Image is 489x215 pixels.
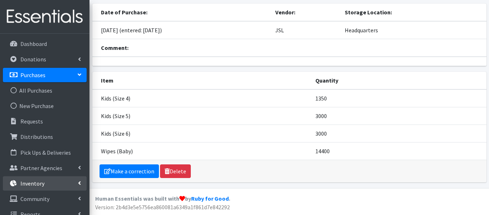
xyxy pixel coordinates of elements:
[92,107,311,125] td: Kids (Size 5)
[3,5,87,29] img: HumanEssentials
[271,4,340,21] th: Vendor:
[92,39,486,57] th: Comment:
[20,40,47,47] p: Dashboard
[92,89,311,107] td: Kids (Size 4)
[3,176,87,191] a: Inventory
[3,99,87,113] a: New Purchase
[20,180,44,187] p: Inventory
[311,72,486,89] th: Quantity
[3,130,87,144] a: Distributions
[100,164,159,178] a: Make a correction
[3,161,87,175] a: Partner Agencies
[20,71,45,79] p: Purchases
[3,145,87,160] a: Pick Ups & Deliveries
[92,21,271,39] td: [DATE] (entered: [DATE])
[3,68,87,82] a: Purchases
[311,142,486,160] td: 14400
[3,52,87,66] a: Donations
[95,195,230,202] strong: Human Essentials was built with by .
[92,125,311,142] td: Kids (Size 6)
[3,37,87,51] a: Dashboard
[20,56,46,63] p: Donations
[20,195,49,202] p: Community
[271,21,340,39] td: JSL
[191,195,229,202] a: Ruby for Good
[20,118,43,125] p: Requests
[20,149,71,156] p: Pick Ups & Deliveries
[160,164,191,178] a: Delete
[20,133,53,140] p: Distributions
[3,83,87,98] a: All Purchases
[311,107,486,125] td: 3000
[92,72,311,89] th: Item
[92,142,311,160] td: Wipes (Baby)
[3,114,87,128] a: Requests
[95,204,230,211] span: Version: 2b4d3e5e5756ea860081a6349a1f861d7e842292
[20,164,62,172] p: Partner Agencies
[311,125,486,142] td: 3000
[311,89,486,107] td: 1350
[340,4,486,21] th: Storage Location:
[92,4,271,21] th: Date of Purchase:
[340,21,486,39] td: Headquarters
[3,192,87,206] a: Community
